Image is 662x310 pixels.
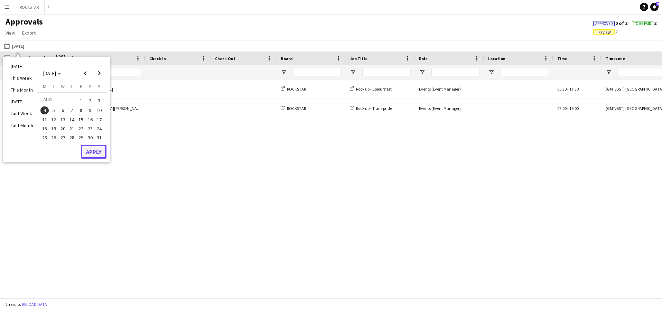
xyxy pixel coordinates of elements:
button: 07-08-2025 [67,106,76,115]
input: Name Filter Input [96,68,141,76]
button: 12-08-2025 [49,115,58,124]
button: 09-08-2025 [85,106,94,115]
span: 25 [40,133,49,142]
span: Time [557,56,567,61]
button: 02-08-2025 [85,95,94,106]
button: 29-08-2025 [76,133,85,142]
span: - [567,106,569,111]
span: Timezone [606,56,625,61]
button: 18-08-2025 [40,124,49,133]
span: ROCKSTAR [287,106,306,111]
span: Export [22,30,36,36]
span: [DATE] [43,70,56,76]
a: Rock up - Coloursfest [350,86,392,92]
button: 10-08-2025 [95,106,104,115]
button: 17-08-2025 [95,115,104,124]
span: 31 [95,133,103,142]
span: 8 [77,106,85,115]
a: ROCKSTAR [281,106,306,111]
span: 16 [86,115,94,124]
button: 11-08-2025 [40,115,49,124]
span: 2 [593,28,618,35]
span: 9 [86,106,94,115]
span: S [89,83,92,90]
button: 15-08-2025 [76,115,85,124]
input: Job Title Filter Input [362,68,411,76]
button: 03-08-2025 [95,95,104,106]
button: 23-08-2025 [85,124,94,133]
span: Photo [56,53,67,64]
button: Open Filter Menu [419,69,425,75]
div: Events (Event Manager) [415,99,484,118]
span: 17 [95,115,103,124]
span: Job Title [350,56,367,61]
span: To Be Paid [634,21,651,26]
span: 7 [68,106,76,115]
span: 13 [59,115,67,124]
button: Previous month [78,66,92,80]
button: 22-08-2025 [76,124,85,133]
input: Board Filter Input [293,68,342,76]
button: 31-08-2025 [95,133,104,142]
span: 12 [50,115,58,124]
button: 30-08-2025 [85,133,94,142]
button: Open Filter Menu [606,69,612,75]
a: ROCKSTAR [281,86,306,92]
button: ROCKSTAR [14,0,45,14]
span: 4 [40,106,49,115]
span: 28 [68,133,76,142]
span: Name [84,56,95,61]
li: Last Month [7,120,37,131]
span: 24 [95,124,103,133]
span: F [80,83,82,90]
span: 19 [50,124,58,133]
div: Events (Event Manager) [415,79,484,98]
span: 6 [59,106,67,115]
span: Check-In [149,56,166,61]
span: 17:30 [569,86,579,92]
li: This Week [7,72,37,84]
span: 06:30 [557,86,567,92]
button: 14-08-2025 [67,115,76,124]
li: This Month [7,84,37,96]
button: 01-08-2025 [76,95,85,106]
span: T [53,83,55,90]
button: 13-08-2025 [58,115,67,124]
span: M [43,83,46,90]
button: 05-08-2025 [49,106,58,115]
span: 2 [632,20,656,26]
span: 20 [59,124,67,133]
button: 21-08-2025 [67,124,76,133]
span: 5 [50,106,58,115]
a: Rock up - Trans pride [350,106,392,111]
span: 30 [86,133,94,142]
span: 22 [77,124,85,133]
span: 11 [40,115,49,124]
a: 9 [650,3,659,11]
span: Rock up - Trans pride [356,106,392,111]
span: View [6,30,15,36]
span: Review [598,30,611,35]
span: 3 [95,96,103,105]
span: 26 [50,133,58,142]
li: Last Week [7,107,37,119]
span: 21 [68,124,76,133]
li: [DATE] [7,60,37,72]
span: 9 [656,2,659,6]
span: 18 [40,124,49,133]
span: 2 [86,96,94,105]
div: [MEDICAL_DATA][PERSON_NAME] [80,99,145,118]
span: Approved [595,21,613,26]
button: 04-08-2025 [40,106,49,115]
span: 19:00 [569,106,579,111]
button: Choose month and year [40,67,64,79]
span: 27 [59,133,67,142]
button: Apply [81,145,106,159]
span: Location [488,56,505,61]
button: Next month [92,66,106,80]
span: 23 [86,124,94,133]
span: - [567,86,569,92]
input: Location Filter Input [501,68,549,76]
span: 1 [77,96,85,105]
button: 26-08-2025 [49,133,58,142]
